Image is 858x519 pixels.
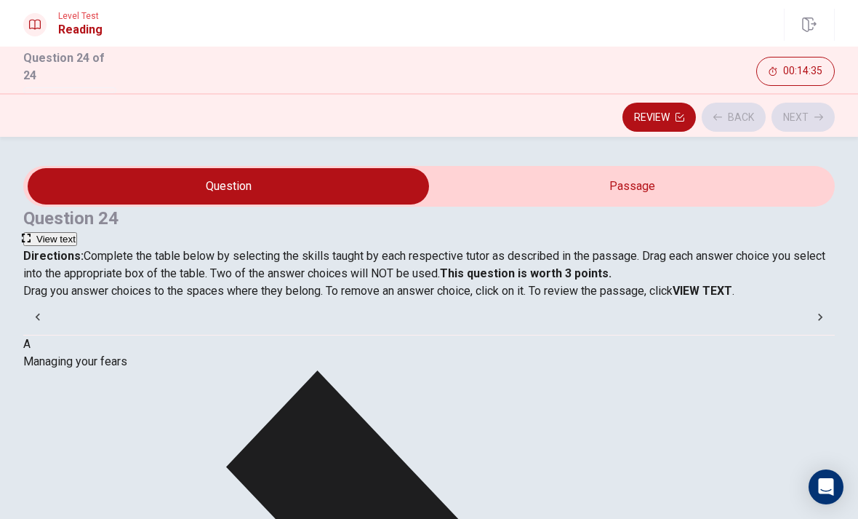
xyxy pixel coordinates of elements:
[23,49,116,84] h1: Question 24 of 24
[23,232,77,246] button: View text
[23,207,835,230] h4: Question 24
[783,66,822,77] span: 00:14:35
[622,103,696,132] button: Review
[58,11,103,21] span: Level Test
[36,234,76,245] span: View text
[23,249,825,280] span: Complete the table below by selecting the skills taught by each respective tutor as described in ...
[756,57,835,86] button: 00:14:35
[23,354,127,368] span: Managing your fears
[23,282,835,300] p: Drag you answer choices to the spaces where they belong. To remove an answer choice, click on it....
[809,470,843,504] div: Open Intercom Messenger
[440,266,612,280] b: This question is worth 3 points.
[52,300,806,335] div: Choose test type tabs
[673,284,732,298] strong: VIEW TEXT
[58,21,103,39] h1: Reading
[23,249,84,263] strong: Directions:
[23,336,835,353] div: A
